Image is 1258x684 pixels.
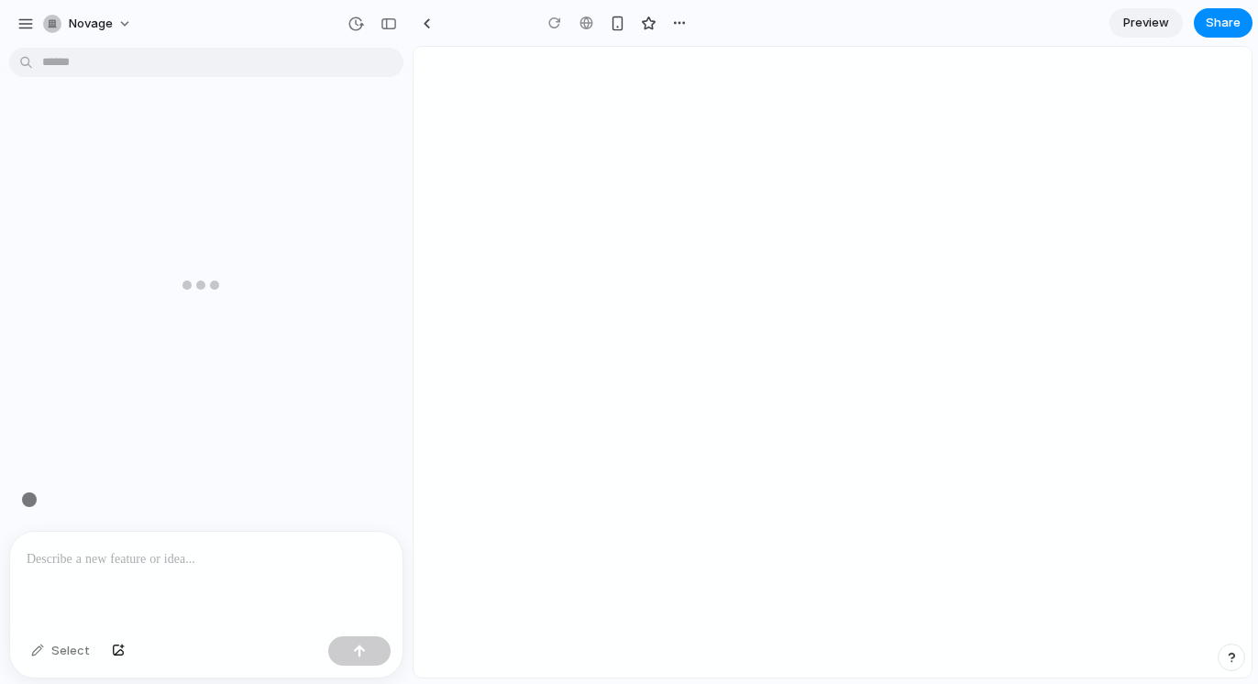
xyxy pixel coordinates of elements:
a: Preview [1109,8,1183,38]
span: Share [1206,14,1241,32]
span: novage [69,15,113,33]
span: Preview [1123,14,1169,32]
button: novage [36,9,141,39]
button: Share [1194,8,1252,38]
